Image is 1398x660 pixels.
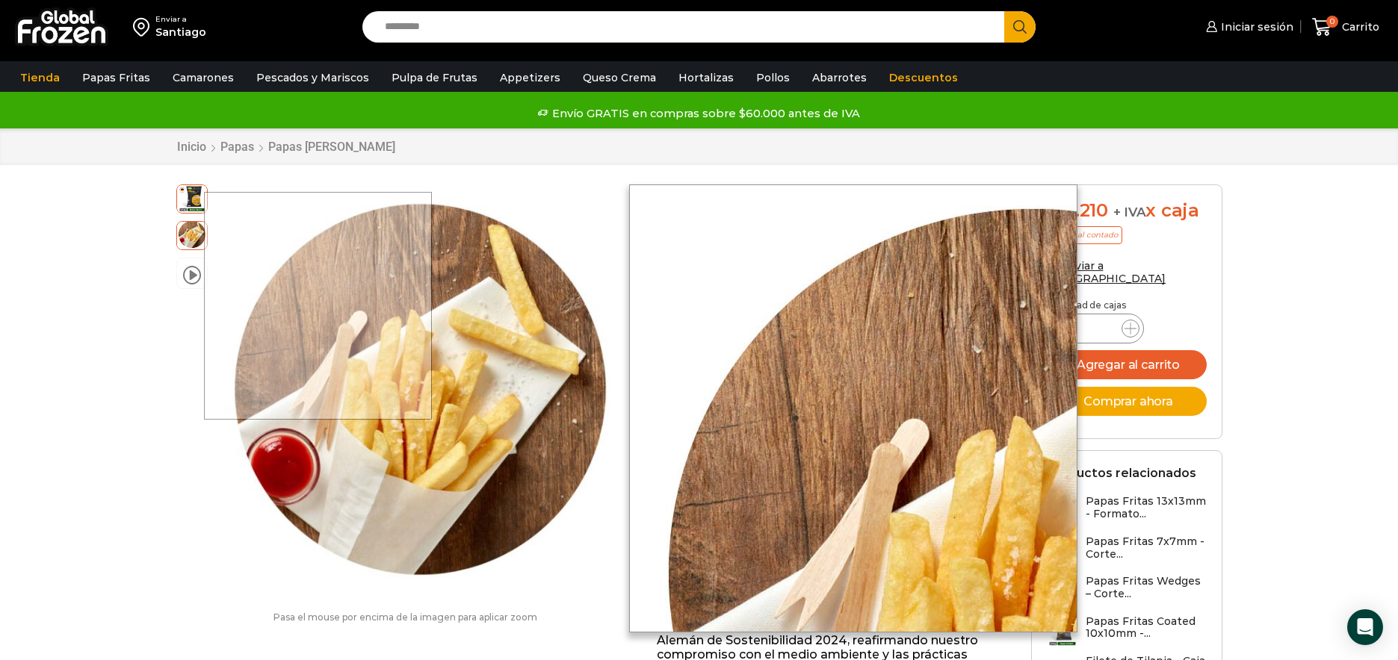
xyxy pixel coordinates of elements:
[805,63,874,92] a: Abarrotes
[165,63,241,92] a: Camarones
[1086,615,1207,641] h3: Papas Fritas Coated 10x10mm -...
[177,183,207,213] span: 13-x-13-2kg
[176,612,635,623] p: Pasa el mouse por encima de la imagen para aplicar zoom
[671,63,741,92] a: Hortalizas
[749,63,797,92] a: Pollos
[1347,609,1383,645] div: Open Intercom Messenger
[75,63,158,92] a: Papas Fritas
[155,25,206,40] div: Santiago
[1047,300,1207,311] p: Cantidad de cajas
[1004,11,1036,43] button: Search button
[882,63,965,92] a: Descuentos
[177,220,207,249] span: 13×13
[1086,495,1207,520] h3: Papas Fritas 13x13mm - Formato...
[1202,12,1293,42] a: Iniciar sesión
[1081,318,1110,339] input: Product quantity
[13,63,67,92] a: Tienda
[133,14,155,40] img: address-field-icon.svg
[1047,200,1207,222] div: x caja
[1047,226,1122,244] p: Precio al contado
[575,63,664,92] a: Queso Crema
[1086,575,1207,600] h3: Papas Fritas Wedges – Corte...
[1047,387,1207,416] button: Comprar ahora
[249,63,377,92] a: Pescados y Mariscos
[1047,495,1207,527] a: Papas Fritas 13x13mm - Formato...
[1047,535,1207,567] a: Papas Fritas 7x7mm - Corte...
[1308,10,1383,45] a: 0 Carrito
[492,63,568,92] a: Appetizers
[1217,19,1293,34] span: Iniciar sesión
[267,140,396,154] a: Papas [PERSON_NAME]
[1047,259,1166,285] a: Enviar a [GEOGRAPHIC_DATA]
[1047,575,1207,607] a: Papas Fritas Wedges – Corte...
[176,140,396,154] nav: Breadcrumb
[1338,19,1379,34] span: Carrito
[1113,205,1146,220] span: + IVA
[1047,199,1108,221] bdi: 19.210
[176,140,207,154] a: Inicio
[1086,535,1207,561] h3: Papas Fritas 7x7mm - Corte...
[384,63,485,92] a: Pulpa de Frutas
[1047,350,1207,379] button: Agregar al carrito
[1047,466,1196,480] h2: Productos relacionados
[220,140,255,154] a: Papas
[1326,16,1338,28] span: 0
[1047,615,1207,647] a: Papas Fritas Coated 10x10mm -...
[155,14,206,25] div: Enviar a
